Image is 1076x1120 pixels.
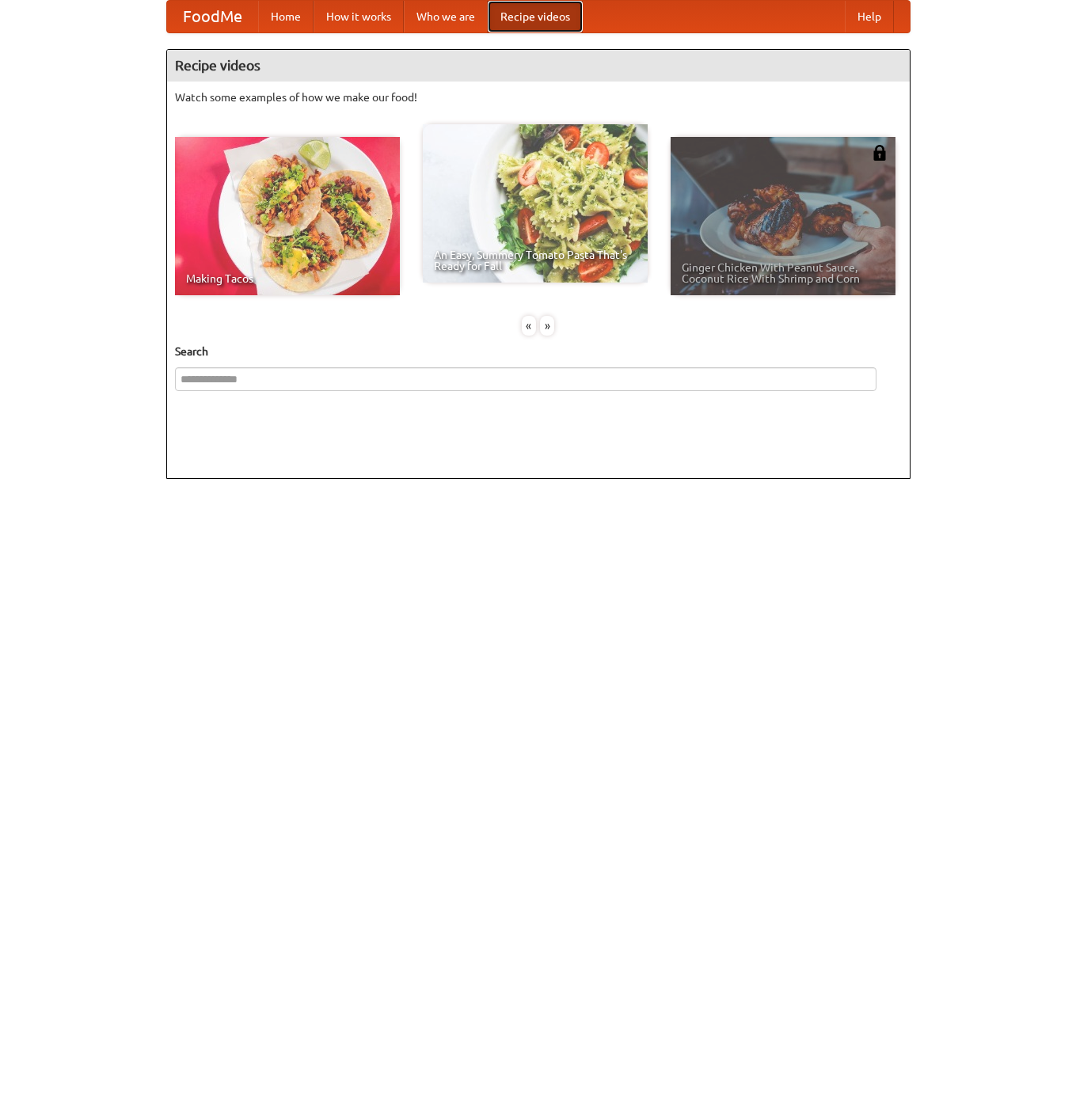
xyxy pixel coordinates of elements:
a: An Easy, Summery Tomato Pasta That's Ready for Fall [423,124,648,283]
h4: Recipe videos [167,50,910,82]
a: Making Tacos [175,137,400,295]
span: Making Tacos [186,273,389,284]
a: Who we are [404,1,488,32]
a: How it works [314,1,404,32]
a: Recipe videos [488,1,583,32]
div: » [540,316,554,336]
span: An Easy, Summery Tomato Pasta That's Ready for Fall [434,249,637,271]
a: Help [845,1,894,32]
a: FoodMe [167,1,258,32]
a: Home [258,1,314,32]
div: « [522,316,536,336]
h5: Search [175,344,902,359]
p: Watch some examples of how we make our food! [175,89,902,105]
img: 483408.png [872,145,888,161]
